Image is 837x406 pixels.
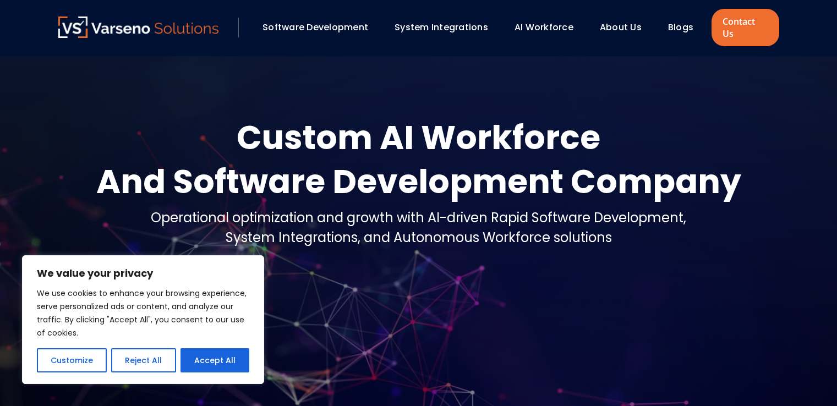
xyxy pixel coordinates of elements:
[111,348,176,372] button: Reject All
[594,18,657,37] div: About Us
[712,9,779,46] a: Contact Us
[37,267,249,280] p: We value your privacy
[389,18,504,37] div: System Integrations
[515,21,573,34] a: AI Workforce
[395,21,488,34] a: System Integrations
[668,21,693,34] a: Blogs
[96,116,741,160] div: Custom AI Workforce
[600,21,642,34] a: About Us
[37,287,249,339] p: We use cookies to enhance your browsing experience, serve personalized ads or content, and analyz...
[262,21,368,34] a: Software Development
[58,17,219,38] img: Varseno Solutions – Product Engineering & IT Services
[509,18,589,37] div: AI Workforce
[37,348,107,372] button: Customize
[151,208,686,228] div: Operational optimization and growth with AI-driven Rapid Software Development,
[58,17,219,39] a: Varseno Solutions – Product Engineering & IT Services
[180,348,249,372] button: Accept All
[96,160,741,204] div: And Software Development Company
[257,18,384,37] div: Software Development
[663,18,709,37] div: Blogs
[151,228,686,248] div: System Integrations, and Autonomous Workforce solutions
